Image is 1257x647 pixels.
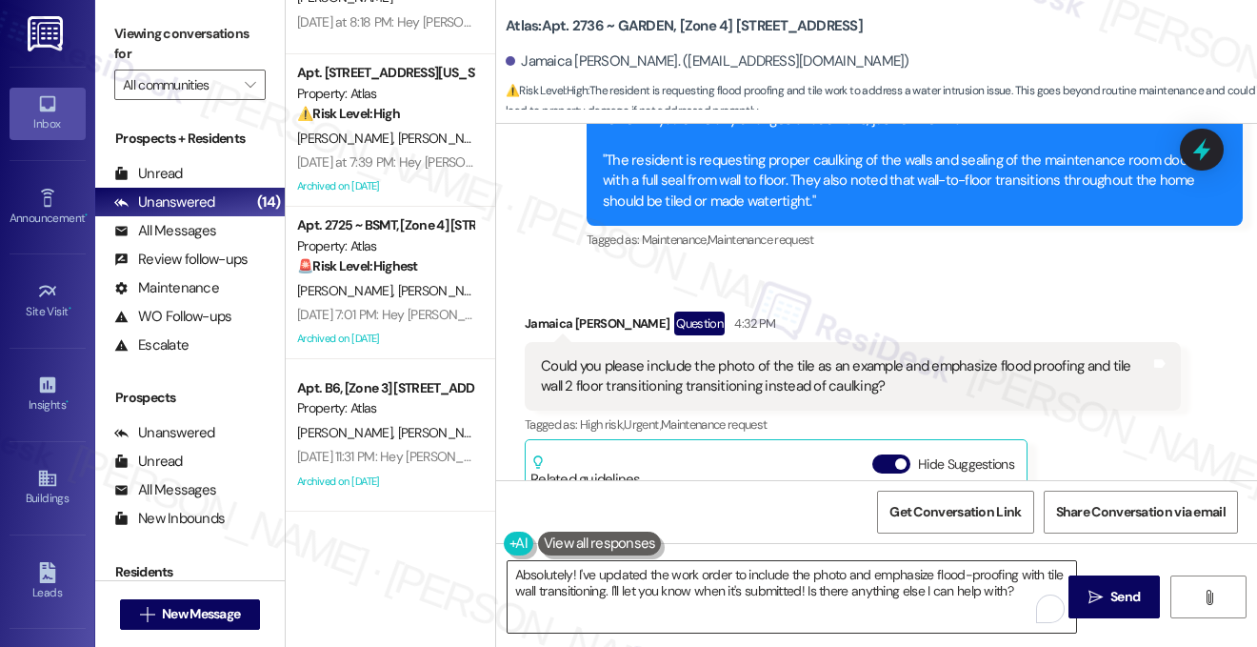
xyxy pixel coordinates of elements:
div: Archived on [DATE] [295,327,475,351]
span: : The resident is requesting flood proofing and tile work to address a water intrusion issue. Thi... [506,81,1257,122]
a: Insights • [10,369,86,420]
div: Related guidelines [530,455,641,490]
div: Property: Atlas [297,398,473,418]
a: Buildings [10,462,86,514]
div: Apt. 2725 ~ BSMT, [Zone 4] [STREET_ADDRESS] [297,215,473,235]
button: New Message [120,599,261,630]
button: Share Conversation via email [1044,491,1238,534]
i:  [1202,590,1216,605]
div: Unread [114,164,183,184]
a: Site Visit • [10,275,86,327]
div: Escalate [114,335,189,355]
input: All communities [123,70,235,100]
a: Inbox [10,88,86,139]
span: New Message [162,604,240,624]
strong: ⚠️ Risk Level: High [506,83,588,98]
div: 4:32 PM [729,313,775,334]
div: Archived on [DATE] [295,470,475,494]
div: Apt. [STREET_ADDRESS][US_STATE], [Zone 1] [STREET_ADDRESS][US_STATE] [297,63,473,83]
i:  [1088,590,1103,605]
a: Leads [10,556,86,608]
span: Urgent , [624,416,660,433]
div: You’re welcome! Before I submit the work order, here are the specifics I plan to include for your... [603,90,1212,212]
div: Jamaica [PERSON_NAME]. ([EMAIL_ADDRESS][DOMAIN_NAME]) [506,51,909,71]
label: Hide Suggestions [918,455,1014,475]
textarea: To enrich screen reader interactions, please activate Accessibility in Grammarly extension settings [508,561,1076,633]
span: [PERSON_NAME] [297,282,398,299]
span: [PERSON_NAME] [398,130,493,147]
strong: ⚠️ Risk Level: High [297,105,400,122]
i:  [140,607,154,622]
div: All Messages [114,221,216,241]
div: All Messages [114,480,216,500]
span: • [85,209,88,222]
span: Maintenance , [642,232,708,248]
span: • [69,302,71,315]
i:  [245,77,255,92]
div: Property: Atlas [297,84,473,104]
b: Atlas: Apt. 2736 ~ GARDEN, [Zone 4] [STREET_ADDRESS] [506,16,863,36]
div: Maintenance [114,278,219,298]
div: Tagged as: [587,226,1243,253]
div: New Inbounds [114,509,225,529]
img: ResiDesk Logo [28,16,67,51]
span: [PERSON_NAME] [297,130,398,147]
button: Send [1068,576,1161,618]
span: Get Conversation Link [889,502,1021,522]
div: [DATE] at 8:18 PM: Hey [PERSON_NAME], we appreciate your text! We'll be back at 11AM to help you ... [297,13,1149,30]
div: [DATE] 11:31 PM: Hey [PERSON_NAME] and [PERSON_NAME], we appreciate your text! We'll be back at 1... [297,448,1256,465]
div: Apt. B6, [Zone 3] [STREET_ADDRESS] [297,378,473,398]
span: Maintenance request [661,416,768,433]
strong: 🚨 Risk Level: Highest [297,257,418,274]
span: [PERSON_NAME] [297,424,398,441]
span: [PERSON_NAME] [398,282,493,299]
div: Question [674,312,725,335]
div: Review follow-ups [114,250,248,270]
div: Prospects + Residents [95,129,285,149]
span: Share Conversation via email [1056,502,1226,522]
div: WO Follow-ups [114,307,231,327]
span: [PERSON_NAME] [398,424,493,441]
span: High risk , [580,416,625,433]
div: Unanswered [114,423,215,443]
span: Maintenance request [708,232,814,248]
div: Unread [114,452,183,472]
div: (14) [252,188,285,217]
div: Tagged as: [525,411,1181,438]
div: Could you please include the photo of the tile as an example and emphasize flood proofing and til... [541,356,1150,397]
button: Get Conversation Link [877,491,1033,534]
div: Property: Atlas [297,236,473,256]
div: Prospects [95,388,285,408]
span: Send [1110,587,1140,607]
div: Residents [95,562,285,582]
label: Viewing conversations for [114,19,266,70]
span: • [66,395,69,409]
div: Jamaica [PERSON_NAME] [525,312,1181,342]
div: Archived on [DATE] [295,174,475,198]
div: Unanswered [114,192,215,212]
